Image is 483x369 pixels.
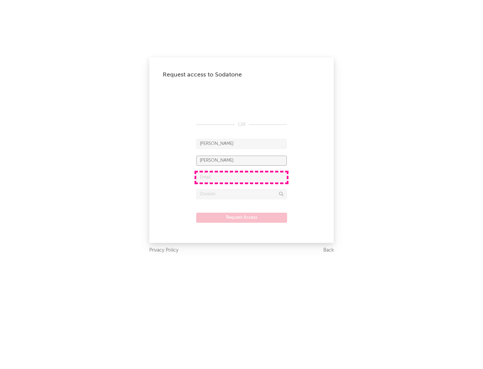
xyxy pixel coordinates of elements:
[196,121,287,129] div: OR
[196,189,287,199] input: Division
[196,139,287,149] input: First Name
[323,246,334,255] a: Back
[149,246,178,255] a: Privacy Policy
[196,156,287,166] input: Last Name
[196,172,287,182] input: Email
[196,213,287,223] button: Request Access
[163,71,320,79] div: Request access to Sodatone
